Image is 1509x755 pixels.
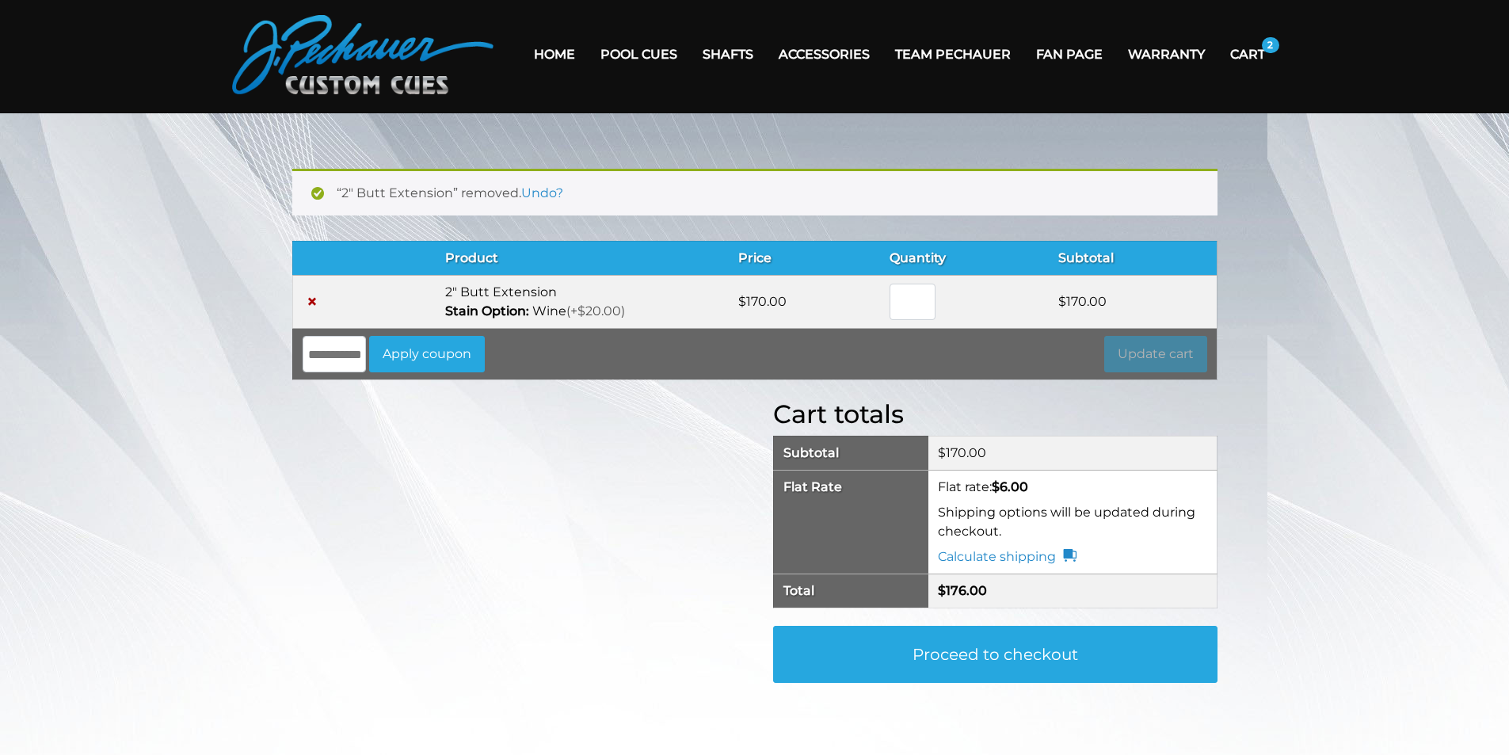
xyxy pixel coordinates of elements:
td: 2" Butt Extension [436,275,729,328]
a: Fan Page [1023,34,1115,74]
bdi: 170.00 [1058,294,1107,309]
h2: Cart totals [773,399,1217,429]
th: Product [436,241,729,275]
a: Pool Cues [588,34,690,74]
a: Proceed to checkout [773,626,1217,683]
a: Accessories [766,34,882,74]
p: Shipping options will be updated during checkout. [938,503,1206,541]
span: $ [1058,294,1066,309]
p: Wine [445,302,719,321]
th: Subtotal [773,436,928,470]
span: $ [938,445,946,460]
span: $ [938,583,946,598]
bdi: 170.00 [938,445,986,460]
a: Undo? [521,185,563,200]
a: Warranty [1115,34,1217,74]
a: Home [521,34,588,74]
img: Pechauer Custom Cues [232,15,493,94]
th: Quantity [880,241,1049,275]
th: Flat Rate [773,470,928,574]
a: Cart [1217,34,1278,74]
bdi: 176.00 [938,583,987,598]
th: Subtotal [1049,241,1217,275]
bdi: 6.00 [992,479,1028,494]
button: Update cart [1104,336,1207,372]
th: Total [773,574,928,608]
a: Calculate shipping [938,547,1076,566]
span: (+$20.00) [566,303,625,318]
label: Flat rate: [938,479,1028,494]
a: Shafts [690,34,766,74]
dt: Stain Option: [445,302,529,321]
a: Remove 2" Butt Extension from cart [303,292,322,311]
span: $ [992,479,1000,494]
a: Team Pechauer [882,34,1023,74]
input: Product quantity [890,284,936,320]
span: $ [738,294,746,309]
button: Apply coupon [369,336,485,372]
div: “2" Butt Extension” removed. [292,169,1217,215]
th: Price [729,241,880,275]
bdi: 170.00 [738,294,787,309]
